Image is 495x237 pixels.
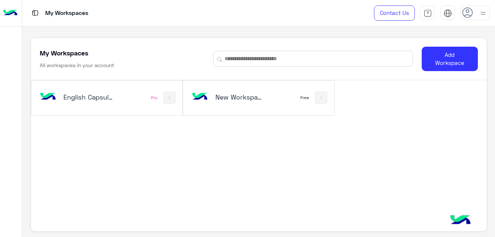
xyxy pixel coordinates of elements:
[31,8,40,18] img: tab
[38,87,58,107] img: bot image
[151,95,157,101] div: Pro
[422,47,478,71] button: Add Workspace
[420,5,435,21] a: tab
[63,93,113,101] h5: English Capsules
[40,48,88,57] h5: My Workspaces
[190,87,210,107] img: bot image
[300,95,309,101] div: Free
[374,5,415,21] a: Contact Us
[448,208,473,233] img: hulul-logo.png
[215,93,265,101] h5: New Workspace 1
[444,9,452,18] img: tab
[45,8,88,18] p: My Workspaces
[3,5,17,21] img: Logo
[40,62,114,69] h6: All workspaces in your account
[479,9,488,18] img: profile
[424,9,432,18] img: tab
